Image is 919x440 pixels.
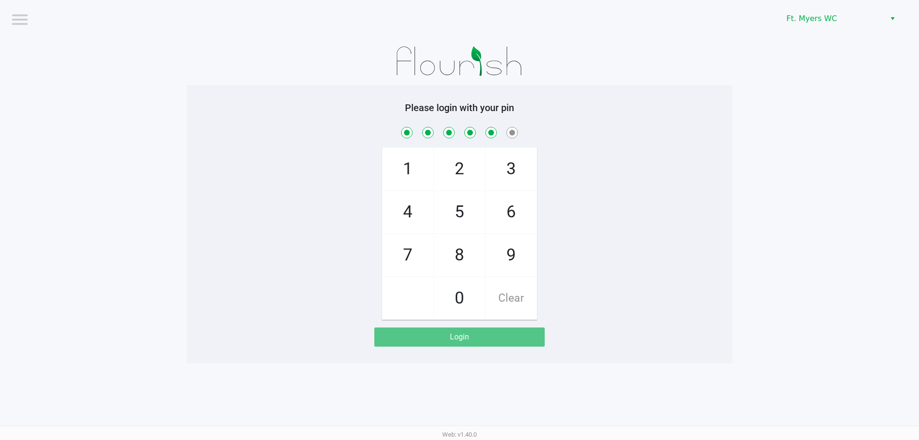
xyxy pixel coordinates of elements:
[885,10,899,27] button: Select
[486,234,537,276] span: 9
[486,277,537,319] span: Clear
[486,148,537,190] span: 3
[442,431,477,438] span: Web: v1.40.0
[434,191,485,233] span: 5
[434,148,485,190] span: 2
[434,234,485,276] span: 8
[786,13,880,24] span: Ft. Myers WC
[382,234,433,276] span: 7
[434,277,485,319] span: 0
[382,191,433,233] span: 4
[382,148,433,190] span: 1
[486,191,537,233] span: 6
[194,102,725,113] h5: Please login with your pin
